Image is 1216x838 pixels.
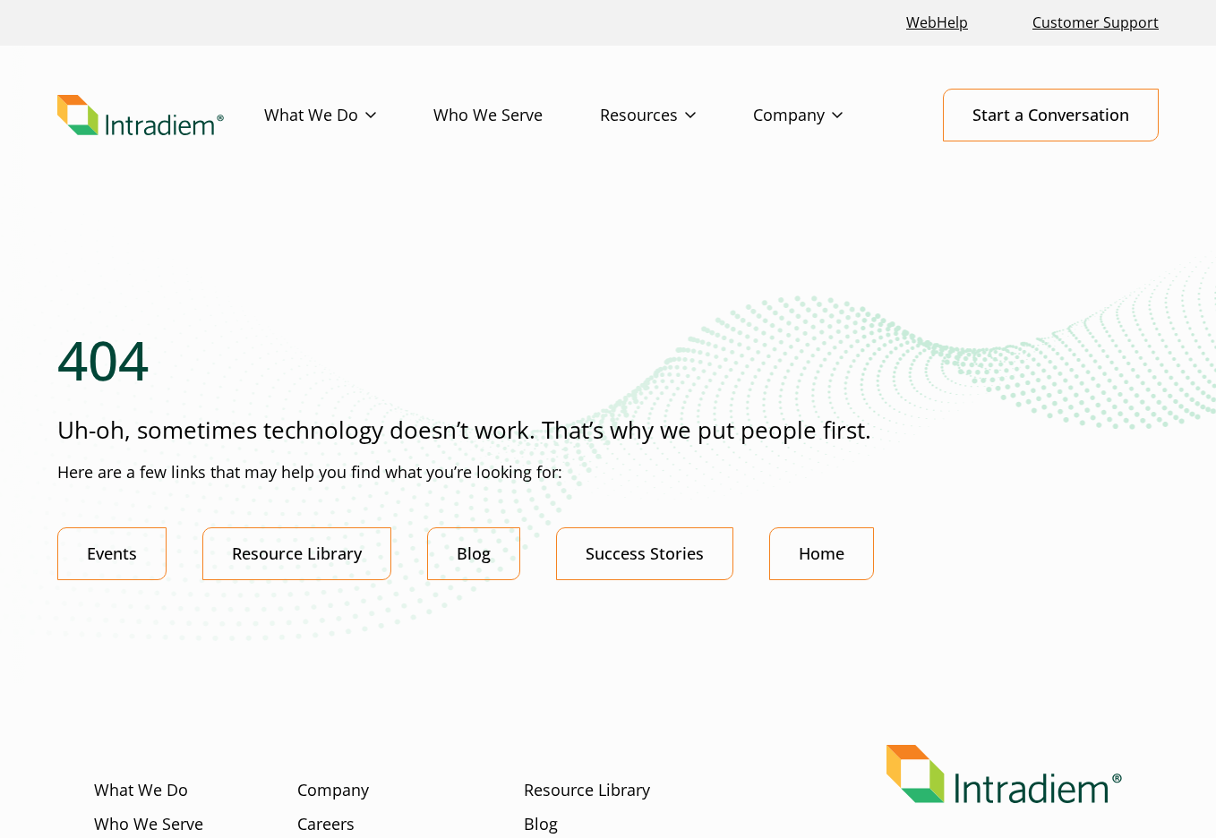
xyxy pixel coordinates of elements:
img: Intradiem [57,95,224,136]
a: Events [57,527,167,580]
a: Success Stories [556,527,733,580]
p: Here are a few links that may help you find what you’re looking for: [57,461,1159,484]
a: Start a Conversation [943,89,1159,141]
h1: 404 [57,328,1159,392]
a: Blog [427,527,520,580]
img: Intradiem [886,745,1122,803]
a: What We Do [264,90,433,141]
a: Company [753,90,900,141]
a: Careers [297,813,355,836]
a: Who We Serve [433,90,600,141]
a: Who We Serve [94,813,203,836]
a: What We Do [94,779,188,802]
a: Resource Library [202,527,391,580]
a: Link to homepage of Intradiem [57,95,264,136]
a: Company [297,779,369,802]
a: Resources [600,90,753,141]
a: Blog [524,813,558,836]
a: Customer Support [1025,4,1166,42]
a: Resource Library [524,779,650,802]
a: Link opens in a new window [899,4,975,42]
p: Uh-oh, sometimes technology doesn’t work. That’s why we put people first. [57,414,1159,447]
a: Home [769,527,874,580]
